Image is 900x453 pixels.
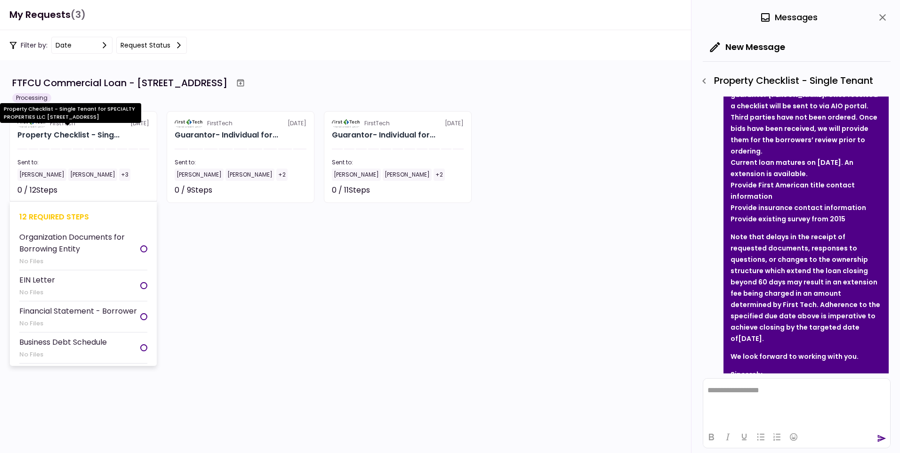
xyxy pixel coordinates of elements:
p: Sincerely, [731,369,882,380]
div: Property Checklist - Single Tenant [696,73,891,89]
div: No Files [19,288,55,297]
div: FirstTech [364,119,390,128]
div: Property Checklist - Single Tenant for SPECIALTY PROPERTIES LLC 1151-B Hospital Wy, Pocatello, ID [17,129,120,141]
div: FTFCU Commercial Loan - [STREET_ADDRESS] [12,76,227,90]
div: [PERSON_NAME] [383,169,432,181]
strong: Provide email and phone number for guarantor [PERSON_NAME]. Once received a checklist will be sen... [731,79,878,111]
iframe: Rich Text Area [703,379,890,426]
img: Partner logo [332,119,361,128]
div: [PERSON_NAME] [225,169,274,181]
div: Messages [760,10,818,24]
div: No Files [19,350,107,359]
button: Emojis [786,430,802,444]
button: date [51,37,112,54]
div: +2 [434,169,445,181]
div: [PERSON_NAME] [68,169,117,181]
div: Not started [421,185,464,196]
div: [DATE] [175,119,306,128]
div: Sent to: [175,158,306,167]
div: EIN Letter [19,274,55,286]
strong: Provide First American title contact information [731,180,855,201]
div: [DATE] [332,119,464,128]
div: Sent to: [17,158,149,167]
img: Partner logo [175,119,203,128]
button: Bold [703,430,719,444]
div: Not started [264,185,306,196]
div: [PERSON_NAME] [332,169,381,181]
p: Note that delays in the receipt of requested documents, responses to questions, or changes to the... [731,231,882,344]
strong: Provide insurance contact information [731,203,866,212]
button: Request status [116,37,187,54]
div: 0 / 12 Steps [17,185,57,196]
div: [PERSON_NAME] [17,169,66,181]
div: +2 [276,169,288,181]
div: 0 / 11 Steps [332,185,370,196]
div: No Files [19,319,137,328]
div: Guarantor- Individual for SPECIALTY PROPERTIES LLC Scot Halladay [332,129,435,141]
strong: Third parties have not been ordered. Once bids have been received, we will provide them for the b... [731,113,877,156]
div: Organization Documents for Borrowing Entity [19,231,140,255]
div: Guarantor- Individual for SPECIALTY PROPERTIES LLC Charles Eldredge [175,129,278,141]
div: 0 / 9 Steps [175,185,212,196]
div: No Files [19,257,140,266]
strong: Provide existing survey from 2015 [731,214,845,224]
div: Filter by: [9,37,187,54]
strong: [DATE] [738,334,762,343]
button: close [875,9,891,25]
div: +3 [119,169,130,181]
button: Underline [736,430,752,444]
div: Financial Statement - Borrower [19,305,137,317]
span: (3) [71,5,86,24]
button: Archive workflow [232,74,249,91]
div: Not started [107,185,149,196]
div: Business Debt Schedule [19,336,107,348]
div: [PERSON_NAME] [175,169,224,181]
strong: Current loan matures on [DATE]. An extension is available. [731,158,853,178]
button: send [877,434,886,443]
h1: My Requests [9,5,86,24]
div: Processing [12,93,51,103]
button: Italic [720,430,736,444]
div: date [56,40,72,50]
button: Numbered list [769,430,785,444]
div: FirstTech [207,119,233,128]
p: We look forward to working with you. [731,351,882,362]
button: New Message [703,35,793,59]
button: Bullet list [753,430,769,444]
div: Sent to: [332,158,464,167]
div: 12 required steps [19,211,147,223]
